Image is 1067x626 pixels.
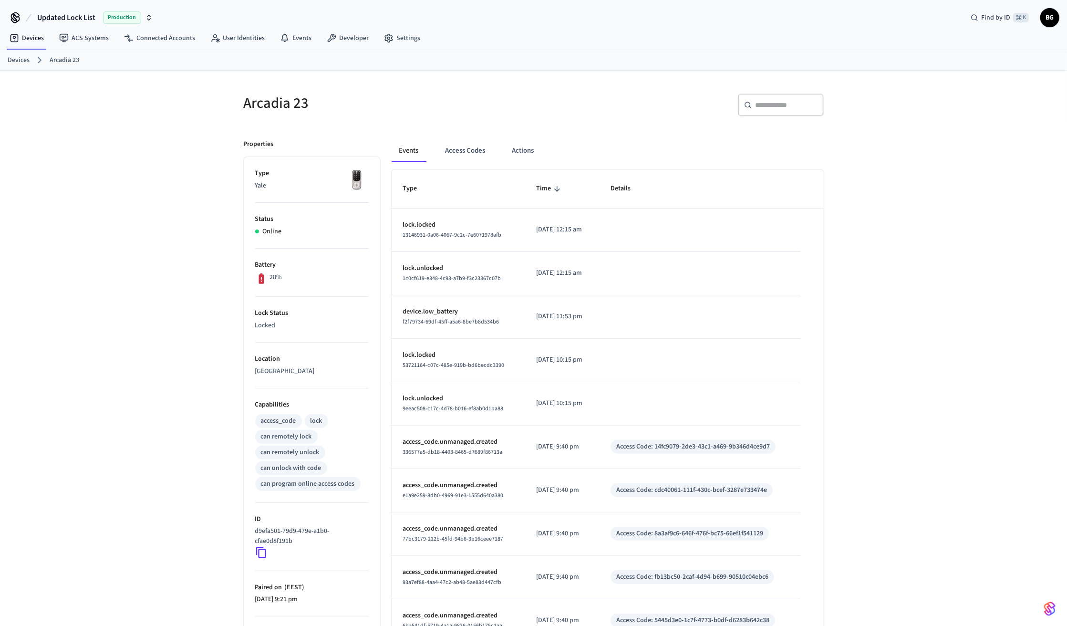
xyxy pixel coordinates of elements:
[255,366,369,376] p: [GEOGRAPHIC_DATA]
[616,485,767,495] div: Access Code: cdc40061-111f-430c-bcef-3287e733474e
[261,448,320,458] div: can remotely unlock
[403,350,514,360] p: lock.locked
[403,318,499,326] span: f2f79734-69df-45ff-a5a6-8be7b8d534b6
[1044,601,1056,616] img: SeamLogoGradient.69752ec5.svg
[438,139,493,162] button: Access Codes
[244,139,274,149] p: Properties
[403,524,514,534] p: access_code.unmanaged.created
[403,274,501,282] span: 1c0cf619-e348-4c93-a7b9-f3c23367c07b
[116,30,203,47] a: Connected Accounts
[403,220,514,230] p: lock.locked
[376,30,428,47] a: Settings
[261,479,355,489] div: can program online access codes
[616,442,770,452] div: Access Code: 14fc9079-2de3-43c1-a469-9b346d4ce9d7
[255,595,369,605] p: [DATE] 9:21 pm
[403,361,505,369] span: 53721164-c07c-485e-919b-bd6becdc3390
[244,94,528,113] h5: Arcadia 23
[611,181,643,196] span: Details
[1040,8,1059,27] button: BG
[981,13,1010,22] span: Find by ID
[403,567,514,577] p: access_code.unmanaged.created
[536,312,588,322] p: [DATE] 11:53 pm
[255,526,365,546] p: d9efa501-79d9-479e-a1b0-cfae0d8f191b
[403,231,502,239] span: 13146931-0a06-4067-9c2c-7e6071978afb
[536,572,588,582] p: [DATE] 9:40 pm
[50,55,79,65] a: Arcadia 23
[963,9,1036,26] div: Find by ID⌘ K
[536,616,588,626] p: [DATE] 9:40 pm
[392,139,824,162] div: ant example
[616,616,769,626] div: Access Code: 5445d3e0-1c7f-4773-b0df-d6283b642c38
[255,321,369,331] p: Locked
[311,416,322,426] div: lock
[1013,13,1029,22] span: ⌘ K
[103,11,141,24] span: Production
[536,529,588,539] p: [DATE] 9:40 pm
[536,268,588,278] p: [DATE] 12:15 am
[282,583,304,592] span: ( EEST )
[403,307,514,317] p: device.low_battery
[616,529,763,539] div: Access Code: 8a3af9c6-646f-476f-bc75-66ef1f541129
[403,491,504,500] span: e1a9e259-8db0-4969-91e3-1555d640a380
[269,272,282,282] p: 28%
[505,139,542,162] button: Actions
[403,578,502,586] span: 93a7ef88-4aa4-47c2-ab48-5ae83d447cfb
[261,416,296,426] div: access_code
[403,448,503,456] span: 336577a5-db18-4403-8465-d7689f86713a
[263,227,282,237] p: Online
[319,30,376,47] a: Developer
[52,30,116,47] a: ACS Systems
[2,30,52,47] a: Devices
[255,583,369,593] p: Paired on
[37,12,95,23] span: Updated Lock List
[1041,9,1058,26] span: BG
[403,480,514,490] p: access_code.unmanaged.created
[255,354,369,364] p: Location
[403,181,430,196] span: Type
[616,572,768,582] div: Access Code: fb13bc50-2caf-4d94-b699-90510c04ebc6
[536,225,588,235] p: [DATE] 12:15 am
[403,394,514,404] p: lock.unlocked
[403,405,504,413] span: 9eeac508-c17c-4d78-b016-ef8ab0d1ba88
[392,139,426,162] button: Events
[536,398,588,408] p: [DATE] 10:15 pm
[403,611,514,621] p: access_code.unmanaged.created
[403,263,514,273] p: lock.unlocked
[403,535,504,543] span: 77bc3179-222b-45fd-94b6-3b16ceee7187
[261,432,312,442] div: can remotely lock
[255,168,369,178] p: Type
[255,214,369,224] p: Status
[345,168,369,192] img: Yale Assure Touchscreen Wifi Smart Lock, Satin Nickel, Front
[536,355,588,365] p: [DATE] 10:15 pm
[403,437,514,447] p: access_code.unmanaged.created
[255,514,369,524] p: ID
[8,55,30,65] a: Devices
[272,30,319,47] a: Events
[536,485,588,495] p: [DATE] 9:40 pm
[255,400,369,410] p: Capabilities
[203,30,272,47] a: User Identities
[255,260,369,270] p: Battery
[536,442,588,452] p: [DATE] 9:40 pm
[536,181,563,196] span: Time
[261,463,321,473] div: can unlock with code
[255,181,369,191] p: Yale
[255,308,369,318] p: Lock Status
